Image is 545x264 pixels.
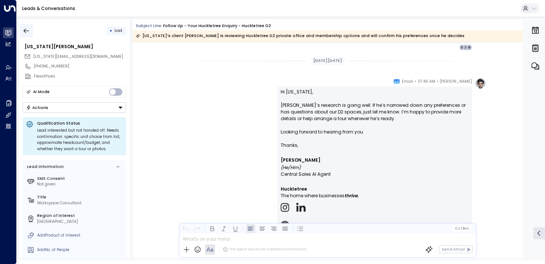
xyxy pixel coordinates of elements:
span: [PERSON_NAME] [440,78,472,85]
em: (He/Him) [281,164,301,171]
label: SMS Consent [37,176,124,182]
strong: thrive. [344,192,359,199]
button: Redo [192,224,201,233]
div: Button group with a nested menu [23,102,126,113]
div: AddNo. of People [37,247,124,253]
label: Region of Interest [37,213,124,219]
div: Flexioffices [34,73,126,79]
div: The agent signature is added automatically [223,247,307,252]
div: AddProduct of Interest [37,232,124,238]
div: [GEOGRAPHIC_DATA] [37,219,124,225]
div: Actions [26,105,49,110]
a: Leads & Conversations [22,5,75,11]
div: G [466,44,472,50]
button: Undo [181,224,190,233]
p: Qualification Status [37,121,123,126]
span: Cc Bcc [455,227,469,230]
span: | [460,227,462,230]
label: Title [37,194,124,200]
div: Lead Information [25,164,64,170]
div: E [459,44,465,50]
span: Lost [115,28,122,33]
span: georgia.brown@flexioffices.com [33,54,123,60]
span: • [437,78,439,85]
button: Actions [23,102,126,113]
button: Cc|Bcc [453,226,471,231]
span: 07:40 AM [418,78,435,85]
div: AI Mode [33,88,50,96]
strong: Huckletree [281,186,307,192]
div: Not given [37,181,124,187]
div: Follow up - Your Huckletree Enquiry - Huckletree D2 [163,23,271,29]
p: Hi [US_STATE], [PERSON_NAME]’s research is going well. If he’s narrowed down any preferences or h... [281,89,469,142]
span: Email [402,78,413,85]
span: Thanks, [281,142,298,149]
div: Workspace Consultant [37,200,124,206]
div: J [463,44,469,50]
div: • [110,26,112,36]
span: Central Sales AI Agent [281,171,331,178]
span: The home where businesses [281,192,344,199]
span: [US_STATE][EMAIL_ADDRESS][DOMAIN_NAME] [33,54,123,59]
img: profile-logo.png [475,78,486,89]
span: Subject Line: [136,23,162,29]
div: [US_STATE]’s client [PERSON_NAME] is reviewing Huckletree D2 private office and membership option... [136,32,465,40]
div: Lead interested but not handed off. Needs confirmation: specific unit choice from list, approxima... [37,128,123,152]
div: [US_STATE][PERSON_NAME] [24,43,126,50]
strong: [PERSON_NAME] [281,157,320,163]
span: • [414,78,416,85]
div: [DATE][DATE] [311,57,344,65]
div: [PHONE_NUMBER] [34,63,126,69]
